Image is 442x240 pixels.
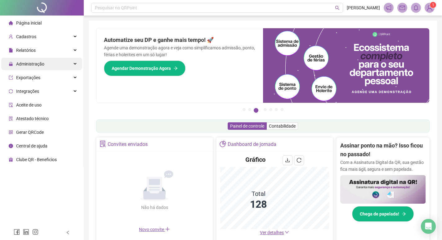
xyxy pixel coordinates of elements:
[260,230,284,235] span: Ver detalhes
[297,158,301,163] span: reload
[248,108,251,111] button: 2
[9,34,13,39] span: user-add
[9,21,13,25] span: home
[285,230,289,234] span: down
[104,61,185,76] button: Agendar Demonstração Agora
[402,212,406,216] span: arrow-right
[16,116,49,121] span: Atestado técnico
[108,139,148,150] div: Convites enviados
[9,62,13,66] span: lock
[340,159,426,173] p: Com a Assinatura Digital da QR, sua gestão fica mais ágil, segura e sem papelada.
[230,124,264,129] span: Painel de controle
[269,124,296,129] span: Contabilidade
[9,48,13,52] span: file
[9,116,13,121] span: solution
[104,36,256,44] h2: Automatize seu DP e ganhe mais tempo! 🚀
[260,230,289,235] a: Ver detalhes down
[112,65,171,72] span: Agendar Demonstração Agora
[9,157,13,162] span: gift
[100,141,106,147] span: solution
[9,75,13,80] span: export
[400,5,405,11] span: mail
[16,48,36,53] span: Relatórios
[360,211,399,217] span: Chega de papelada!
[386,5,391,11] span: notification
[9,130,13,134] span: qrcode
[66,230,70,235] span: left
[245,155,266,164] h4: Gráfico
[126,204,183,211] div: Não há dados
[425,3,434,12] img: 90566
[220,141,226,147] span: pie-chart
[275,108,278,111] button: 6
[165,227,170,232] span: plus
[432,3,434,7] span: 1
[16,143,47,148] span: Central de ajuda
[16,102,42,107] span: Aceite de uso
[254,108,258,113] button: 3
[285,158,290,163] span: download
[32,229,38,235] span: instagram
[16,34,36,39] span: Cadastros
[16,75,40,80] span: Exportações
[263,28,430,103] img: banner%2Fd57e337e-a0d3-4837-9615-f134fc33a8e6.png
[16,157,57,162] span: Clube QR - Beneficios
[9,89,13,93] span: sync
[421,219,436,234] div: Open Intercom Messenger
[173,66,178,70] span: arrow-right
[347,4,380,11] span: [PERSON_NAME]
[9,144,13,148] span: info-circle
[14,229,20,235] span: facebook
[243,108,246,111] button: 1
[16,130,44,135] span: Gerar QRCode
[16,61,44,66] span: Administração
[269,108,272,111] button: 5
[280,108,284,111] button: 7
[340,175,426,204] img: banner%2F02c71560-61a6-44d4-94b9-c8ab97240462.png
[335,6,340,10] span: search
[430,2,436,8] sup: Atualize o seu contato no menu Meus Dados
[352,206,414,222] button: Chega de papelada!
[16,89,39,94] span: Integrações
[9,103,13,107] span: audit
[264,108,267,111] button: 4
[23,229,29,235] span: linkedin
[413,5,419,11] span: bell
[228,139,276,150] div: Dashboard de jornada
[104,44,256,58] p: Agende uma demonstração agora e veja como simplificamos admissão, ponto, férias e holerites em um...
[139,227,170,232] span: Novo convite
[340,141,426,159] h2: Assinar ponto na mão? Isso ficou no passado!
[16,20,42,25] span: Página inicial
